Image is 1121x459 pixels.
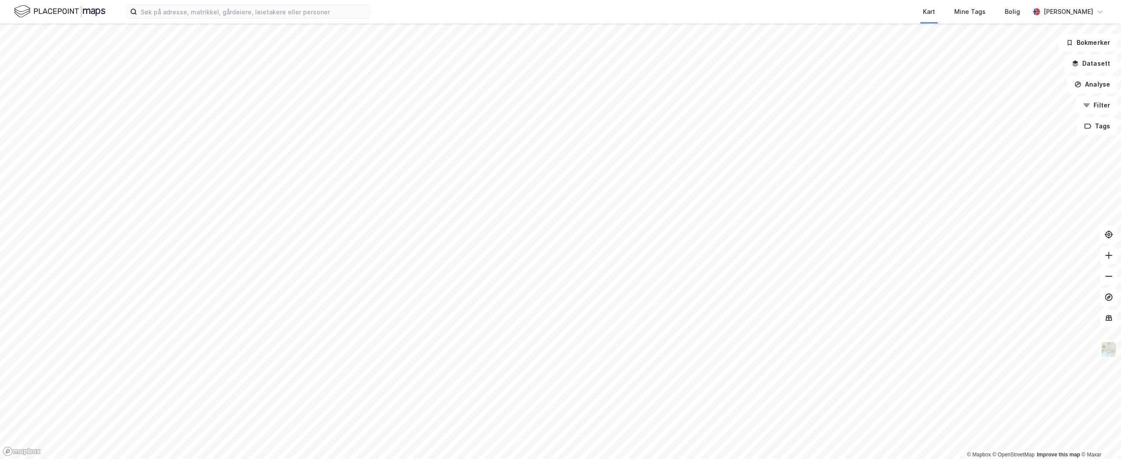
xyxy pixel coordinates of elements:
[1076,97,1118,114] button: Filter
[967,452,991,458] a: Mapbox
[923,7,935,17] div: Kart
[14,4,105,19] img: logo.f888ab2527a4732fd821a326f86c7f29.svg
[1064,55,1118,72] button: Datasett
[1005,7,1020,17] div: Bolig
[1059,34,1118,51] button: Bokmerker
[3,446,41,456] a: Mapbox homepage
[954,7,986,17] div: Mine Tags
[137,5,370,18] input: Søk på adresse, matrikkel, gårdeiere, leietakere eller personer
[1101,341,1117,358] img: Z
[1077,117,1118,135] button: Tags
[1044,7,1093,17] div: [PERSON_NAME]
[1037,452,1080,458] a: Improve this map
[993,452,1035,458] a: OpenStreetMap
[1067,76,1118,93] button: Analyse
[1077,417,1121,459] iframe: Chat Widget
